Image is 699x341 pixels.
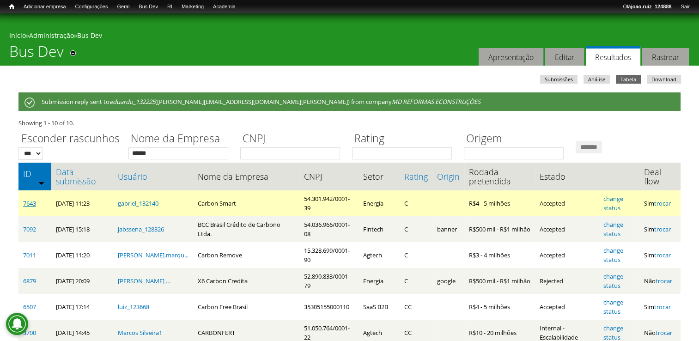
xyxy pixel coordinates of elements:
[432,268,464,294] td: google
[464,163,535,190] th: Rodada pretendida
[654,225,670,233] a: trocar
[109,97,155,106] em: eduardo_132225
[51,268,113,294] td: [DATE] 20:09
[163,2,177,12] a: RI
[655,329,672,337] a: trocar
[299,163,359,190] th: CNPJ
[639,268,681,294] td: Não
[545,48,584,66] a: Editar
[23,225,36,233] a: 7092
[118,251,188,259] a: [PERSON_NAME].marqu...
[359,216,400,242] td: Fintech
[29,31,74,40] a: Administração
[359,190,400,216] td: Energía
[193,163,299,190] th: Nome da Empresa
[603,246,623,264] a: change status
[51,190,113,216] td: [DATE] 11:23
[400,216,432,242] td: C
[603,220,623,238] a: change status
[134,2,163,12] a: Bus Dev
[359,268,400,294] td: Energía
[639,190,681,216] td: Sim
[38,180,44,186] img: ordem crescente
[540,75,577,84] a: Submissões
[118,277,170,285] a: [PERSON_NAME] ...
[535,242,599,268] td: Accepted
[56,167,109,186] a: Data submissão
[464,268,535,294] td: R$500 mil - R$1 milhão
[18,92,681,111] div: Submission reply sent to ([PERSON_NAME][EMAIL_ADDRESS][DOMAIN_NAME][PERSON_NAME]) from company
[655,277,672,285] a: trocar
[23,199,36,207] a: 7643
[299,216,359,242] td: 54.036.966/0001-08
[193,190,299,216] td: Carbon Smart
[9,31,690,43] div: » »
[631,4,672,9] strong: joao.ruiz_124888
[464,131,570,147] label: Origem
[400,190,432,216] td: C
[51,242,113,268] td: [DATE] 11:20
[535,190,599,216] td: Accepted
[639,216,681,242] td: Sim
[118,225,164,233] a: jabssena_128326
[9,31,26,40] a: Início
[654,303,670,311] a: trocar
[464,294,535,320] td: R$4 - 5 milhões
[208,2,240,12] a: Academia
[586,46,640,66] a: Resultados
[193,216,299,242] td: BCC Brasil Crédito de Carbono Ltda.
[118,329,162,337] a: Marcos Silveira1
[400,268,432,294] td: C
[299,190,359,216] td: 54.301.942/0001-39
[112,2,134,12] a: Geral
[128,131,234,147] label: Nome da Empresa
[299,268,359,294] td: 52.890.833/0001-79
[639,242,681,268] td: Sim
[23,329,36,337] a: 3700
[535,294,599,320] td: Accepted
[654,199,670,207] a: trocar
[352,131,458,147] label: Rating
[618,2,676,12] a: Olájoao.ruiz_124888
[299,242,359,268] td: 15.328.699/0001-90
[676,2,694,12] a: Sair
[71,2,113,12] a: Configurações
[654,251,670,259] a: trocar
[23,277,36,285] a: 6879
[23,251,36,259] a: 7011
[603,195,623,212] a: change status
[240,131,346,147] label: CNPJ
[359,294,400,320] td: SaaS B2B
[177,2,208,12] a: Marketing
[535,216,599,242] td: Accepted
[77,31,102,40] a: Bus Dev
[359,163,400,190] th: Setor
[51,294,113,320] td: [DATE] 17:14
[359,242,400,268] td: Agtech
[400,294,432,320] td: CC
[642,48,689,66] a: Rastrear
[535,163,599,190] th: Estado
[193,294,299,320] td: Carbon Free Brasil
[19,2,71,12] a: Adicionar empresa
[479,48,543,66] a: Apresentação
[603,298,623,316] a: change status
[51,216,113,242] td: [DATE] 15:18
[404,172,428,181] a: Rating
[23,303,36,311] a: 6507
[118,303,149,311] a: luiz_123668
[193,242,299,268] td: Carbon Remove
[603,272,623,290] a: change status
[18,118,681,128] div: Showing 1 - 10 of 10.
[193,268,299,294] td: X6 Carbon Credita
[400,242,432,268] td: C
[647,75,681,84] a: Download
[639,294,681,320] td: Sim
[299,294,359,320] td: 35305155000110
[464,190,535,216] td: R$4 - 5 milhões
[584,75,610,84] a: Análise
[535,268,599,294] td: Rejected
[639,163,681,190] th: Deal flow
[437,172,460,181] a: Origin
[18,131,122,147] label: Esconder rascunhos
